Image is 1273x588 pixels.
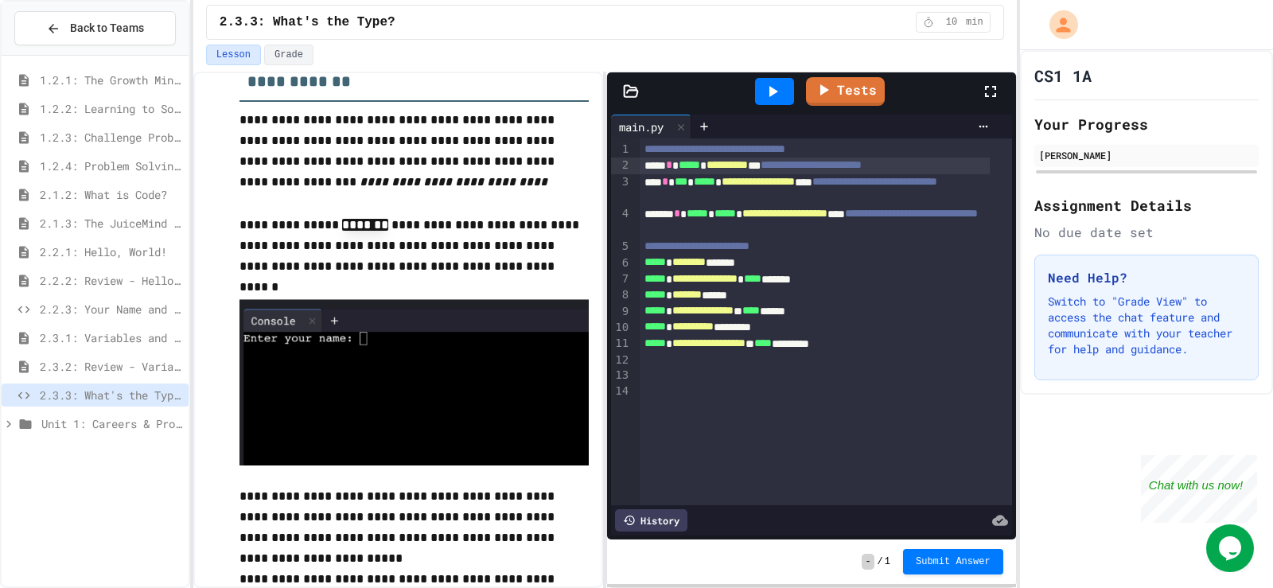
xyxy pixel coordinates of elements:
span: 1 [885,555,890,568]
span: 2.3.3: What's the Type? [220,13,395,32]
span: / [878,555,883,568]
span: min [966,16,983,29]
h1: CS1 1A [1034,64,1092,87]
div: 2 [611,158,631,173]
p: Switch to "Grade View" to access the chat feature and communicate with your teacher for help and ... [1048,294,1245,357]
span: 1.2.2: Learning to Solve Hard Problems [40,100,182,117]
div: My Account [1033,6,1082,43]
div: 8 [611,287,631,303]
span: 10 [939,16,964,29]
div: main.py [611,115,691,138]
span: 2.3.2: Review - Variables and Data Types [40,358,182,375]
div: 10 [611,320,631,336]
span: 2.1.2: What is Code? [40,186,182,203]
button: Submit Answer [903,549,1003,574]
span: 2.2.2: Review - Hello, World! [40,272,182,289]
span: 2.2.3: Your Name and Favorite Movie [40,301,182,317]
div: 6 [611,255,631,271]
span: 2.3.3: What's the Type? [40,387,182,403]
div: [PERSON_NAME] [1039,148,1254,162]
span: Back to Teams [70,20,144,37]
div: 11 [611,336,631,352]
button: Back to Teams [14,11,176,45]
span: 1.2.4: Problem Solving Practice [40,158,182,174]
button: Lesson [206,45,261,65]
div: No due date set [1034,223,1259,242]
a: Tests [806,77,885,106]
div: 5 [611,239,631,255]
div: main.py [611,119,672,135]
span: 1.2.3: Challenge Problem - The Bridge [40,129,182,146]
div: 1 [611,142,631,158]
div: 13 [611,368,631,384]
iframe: chat widget [1206,524,1257,572]
h2: Assignment Details [1034,194,1259,216]
div: 3 [611,174,631,207]
div: History [615,509,687,532]
span: Submit Answer [916,555,991,568]
span: Unit 1: Careers & Professionalism [41,415,182,432]
span: 2.3.1: Variables and Data Types [40,329,182,346]
span: - [862,554,874,570]
div: 14 [611,384,631,399]
span: 2.2.1: Hello, World! [40,243,182,260]
div: 4 [611,206,631,239]
div: 9 [611,304,631,320]
div: 12 [611,352,631,368]
span: 1.2.1: The Growth Mindset [40,72,182,88]
h2: Your Progress [1034,113,1259,135]
iframe: chat widget [1141,455,1257,523]
span: 2.1.3: The JuiceMind IDE [40,215,182,232]
div: 7 [611,271,631,287]
h3: Need Help? [1048,268,1245,287]
button: Grade [264,45,313,65]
